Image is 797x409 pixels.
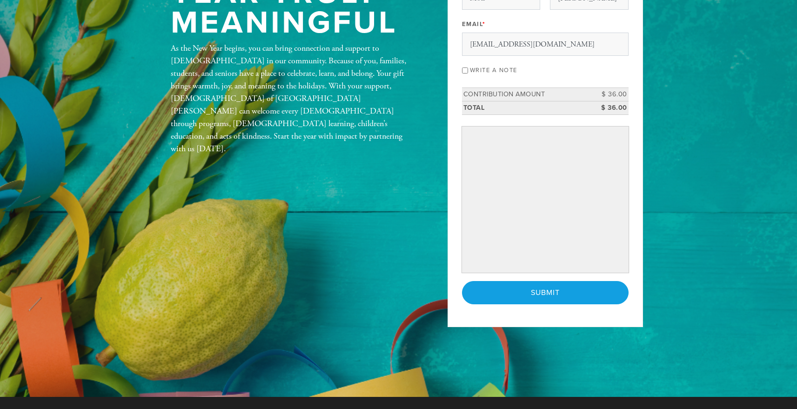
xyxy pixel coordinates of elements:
[462,101,587,114] td: Total
[171,42,417,155] div: As the New Year begins, you can bring connection and support to [DEMOGRAPHIC_DATA] in our communi...
[587,88,629,101] td: $ 36.00
[462,281,629,304] input: Submit
[464,128,627,271] iframe: Secure payment input frame
[482,20,486,28] span: This field is required.
[587,101,629,114] td: $ 36.00
[470,67,517,74] label: Write a note
[462,88,587,101] td: Contribution Amount
[462,20,486,28] label: Email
